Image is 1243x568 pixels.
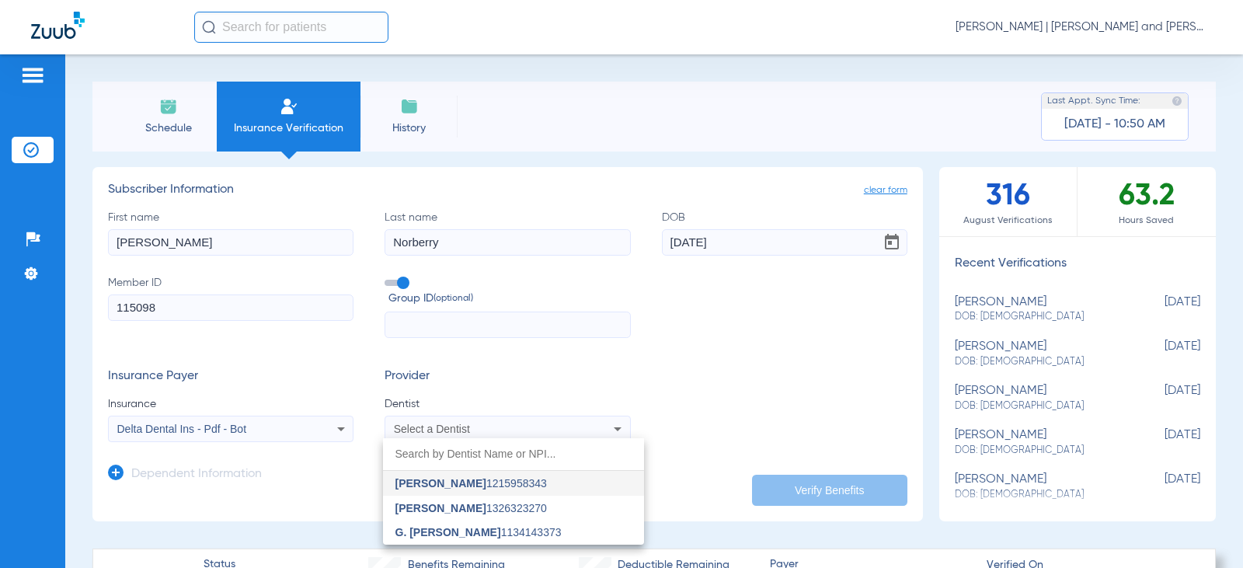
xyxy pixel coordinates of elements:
span: 1326323270 [395,503,547,514]
span: [PERSON_NAME] [395,502,486,514]
input: dropdown search [383,438,644,470]
span: G. [PERSON_NAME] [395,526,501,538]
iframe: Chat Widget [1165,493,1243,568]
span: 1134143373 [395,527,562,538]
span: 1215958343 [395,478,547,489]
span: [PERSON_NAME] [395,477,486,490]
